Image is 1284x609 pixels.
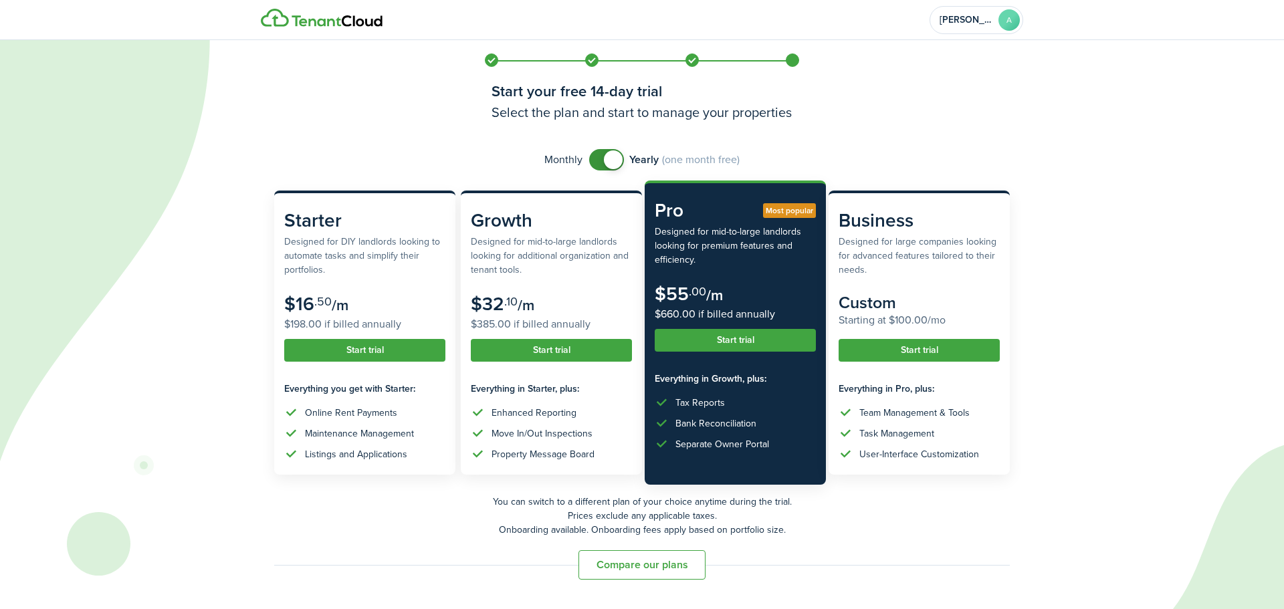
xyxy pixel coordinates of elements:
[940,15,993,25] span: Adam
[839,235,1000,277] subscription-pricing-card-description: Designed for large companies looking for advanced features tailored to their needs.
[284,207,445,235] subscription-pricing-card-title: Starter
[930,6,1023,34] button: Open menu
[471,290,504,318] subscription-pricing-card-price-amount: $32
[492,406,576,420] div: Enhanced Reporting
[578,550,706,580] button: Compare our plans
[655,280,689,308] subscription-pricing-card-price-amount: $55
[305,447,407,461] div: Listings and Applications
[332,294,348,316] subscription-pricing-card-price-period: /m
[518,294,534,316] subscription-pricing-card-price-period: /m
[859,406,970,420] div: Team Management & Tools
[471,382,632,396] subscription-pricing-card-features-title: Everything in Starter, plus:
[766,205,813,217] span: Most popular
[839,312,1000,328] subscription-pricing-card-price-annual: Starting at $100.00/mo
[284,290,314,318] subscription-pricing-card-price-amount: $16
[675,416,756,431] div: Bank Reconciliation
[655,197,816,225] subscription-pricing-card-title: Pro
[284,382,445,396] subscription-pricing-card-features-title: Everything you get with Starter:
[261,9,383,27] img: Logo
[492,447,595,461] div: Property Message Board
[284,339,445,362] button: Start trial
[655,372,816,386] subscription-pricing-card-features-title: Everything in Growth, plus:
[284,316,445,332] subscription-pricing-card-price-annual: $198.00 if billed annually
[284,235,445,277] subscription-pricing-card-description: Designed for DIY landlords looking to automate tasks and simplify their portfolios.
[504,293,518,310] subscription-pricing-card-price-cents: .10
[471,207,632,235] subscription-pricing-card-title: Growth
[839,339,1000,362] button: Start trial
[859,427,934,441] div: Task Management
[675,437,769,451] div: Separate Owner Portal
[544,152,582,168] span: Monthly
[998,9,1020,31] avatar-text: A
[839,290,896,315] subscription-pricing-card-price-amount: Custom
[655,306,816,322] subscription-pricing-card-price-annual: $660.00 if billed annually
[706,284,723,306] subscription-pricing-card-price-period: /m
[471,316,632,332] subscription-pricing-card-price-annual: $385.00 if billed annually
[305,427,414,441] div: Maintenance Management
[314,293,332,310] subscription-pricing-card-price-cents: .50
[492,102,792,122] h3: Select the plan and start to manage your properties
[839,382,1000,396] subscription-pricing-card-features-title: Everything in Pro, plus:
[492,80,792,102] h1: Start your free 14-day trial
[305,406,397,420] div: Online Rent Payments
[839,207,1000,235] subscription-pricing-card-title: Business
[689,283,706,300] subscription-pricing-card-price-cents: .00
[675,396,725,410] div: Tax Reports
[655,329,816,352] button: Start trial
[492,427,593,441] div: Move In/Out Inspections
[471,339,632,362] button: Start trial
[274,495,1010,537] p: You can switch to a different plan of your choice anytime during the trial. Prices exclude any ap...
[471,235,632,277] subscription-pricing-card-description: Designed for mid-to-large landlords looking for additional organization and tenant tools.
[655,225,816,267] subscription-pricing-card-description: Designed for mid-to-large landlords looking for premium features and efficiency.
[859,447,979,461] div: User-Interface Customization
